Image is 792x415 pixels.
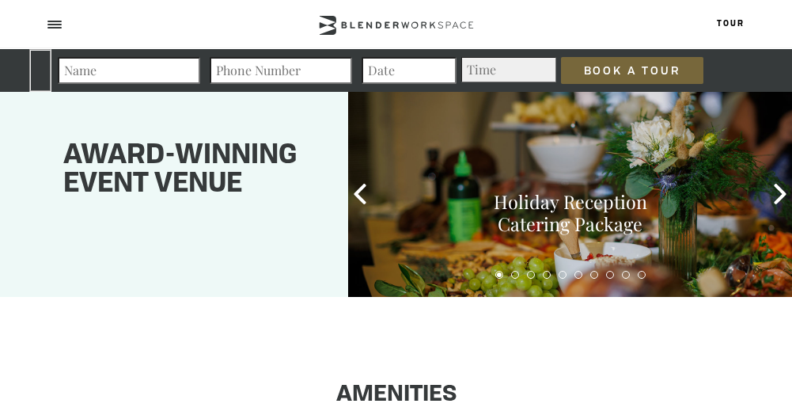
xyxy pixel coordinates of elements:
input: Name [58,57,200,84]
input: Book a Tour [561,57,703,84]
input: Phone Number [210,57,352,84]
h1: Award-winning event venue [63,142,309,199]
input: Date [362,57,457,84]
a: Holiday Reception Catering Package [494,189,647,236]
a: Tour [717,20,745,28]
